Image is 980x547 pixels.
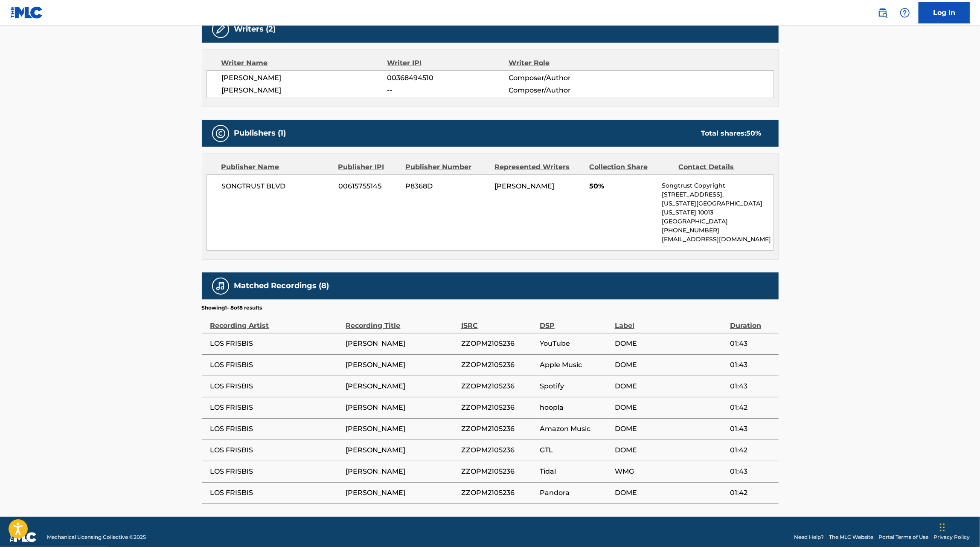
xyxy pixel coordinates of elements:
span: Amazon Music [540,424,611,434]
p: [US_STATE][GEOGRAPHIC_DATA][US_STATE] 10013 [662,199,773,217]
div: Writer Name [221,58,387,68]
div: Arrastrar [940,515,945,540]
span: -- [387,85,508,96]
span: [PERSON_NAME] [346,466,457,477]
p: [STREET_ADDRESS], [662,190,773,199]
div: Widget de chat [937,506,980,547]
img: logo [10,532,37,542]
span: [PERSON_NAME] [346,360,457,370]
span: 01:42 [730,402,774,413]
h5: Writers (2) [234,24,276,34]
span: Mechanical Licensing Collective © 2025 [47,533,146,541]
span: 01:43 [730,466,774,477]
img: Publishers [215,128,226,139]
span: 01:42 [730,445,774,455]
p: [PHONE_NUMBER] [662,226,773,235]
div: Label [615,312,726,331]
span: Tidal [540,466,611,477]
div: Help [896,4,913,21]
span: LOS FRISBIS [210,402,342,413]
span: LOS FRISBIS [210,424,342,434]
p: [EMAIL_ADDRESS][DOMAIN_NAME] [662,235,773,244]
span: LOS FRISBIS [210,360,342,370]
span: 01:42 [730,488,774,498]
span: 01:43 [730,424,774,434]
div: Represented Writers [494,162,583,172]
span: GTL [540,445,611,455]
span: ZZOPM2105236 [461,339,535,349]
img: help [900,8,910,18]
div: Recording Artist [210,312,342,331]
span: WMG [615,466,726,477]
div: Publisher Name [221,162,332,172]
span: Composer/Author [509,85,619,96]
span: YouTube [540,339,611,349]
p: Songtrust Copyright [662,181,773,190]
a: Need Help? [794,533,824,541]
iframe: Chat Widget [937,506,980,547]
span: hoopla [540,402,611,413]
span: ZZOPM2105236 [461,360,535,370]
span: LOS FRISBIS [210,381,342,391]
span: DOME [615,381,726,391]
span: [PERSON_NAME] [346,381,457,391]
span: [PERSON_NAME] [346,402,457,413]
span: ZZOPM2105236 [461,445,535,455]
span: ZZOPM2105236 [461,424,535,434]
div: Collection Share [589,162,672,172]
h5: Matched Recordings (8) [234,281,329,291]
a: Public Search [874,4,891,21]
span: [PERSON_NAME] [346,339,457,349]
span: [PERSON_NAME] [346,424,457,434]
div: Publisher Number [405,162,488,172]
div: Publisher IPI [338,162,399,172]
span: [PERSON_NAME] [222,73,387,83]
span: Apple Music [540,360,611,370]
a: Portal Terms of Use [878,533,928,541]
img: search [878,8,888,18]
p: [GEOGRAPHIC_DATA] [662,217,773,226]
span: ZZOPM2105236 [461,402,535,413]
span: LOS FRISBIS [210,339,342,349]
span: DOME [615,488,726,498]
div: Contact Details [679,162,762,172]
span: 01:43 [730,360,774,370]
span: ZZOPM2105236 [461,381,535,391]
span: 00615755145 [338,181,399,191]
span: 50% [589,181,655,191]
div: DSP [540,312,611,331]
span: DOME [615,424,726,434]
div: Total shares: [701,128,762,139]
span: Pandora [540,488,611,498]
span: ZZOPM2105236 [461,488,535,498]
span: Spotify [540,381,611,391]
img: Writers [215,24,226,35]
span: DOME [615,360,726,370]
p: Showing 1 - 8 of 8 results [202,304,262,312]
div: Duration [730,312,774,331]
span: [PERSON_NAME] [222,85,387,96]
span: 50 % [747,129,762,137]
span: 00368494510 [387,73,508,83]
div: ISRC [461,312,535,331]
span: DOME [615,402,726,413]
img: Matched Recordings [215,281,226,291]
span: LOS FRISBIS [210,488,342,498]
a: Log In [919,2,970,23]
span: 01:43 [730,381,774,391]
h5: Publishers (1) [234,128,286,138]
span: LOS FRISBIS [210,466,342,477]
span: SONGTRUST BLVD [222,181,332,191]
span: 01:43 [730,339,774,349]
img: MLC Logo [10,6,43,19]
div: Writer Role [509,58,619,68]
span: [PERSON_NAME] [346,445,457,455]
div: Writer IPI [387,58,509,68]
span: [PERSON_NAME] [494,182,554,190]
span: LOS FRISBIS [210,445,342,455]
a: The MLC Website [829,533,873,541]
a: Privacy Policy [933,533,970,541]
div: Recording Title [346,312,457,331]
span: ZZOPM2105236 [461,466,535,477]
span: DOME [615,339,726,349]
